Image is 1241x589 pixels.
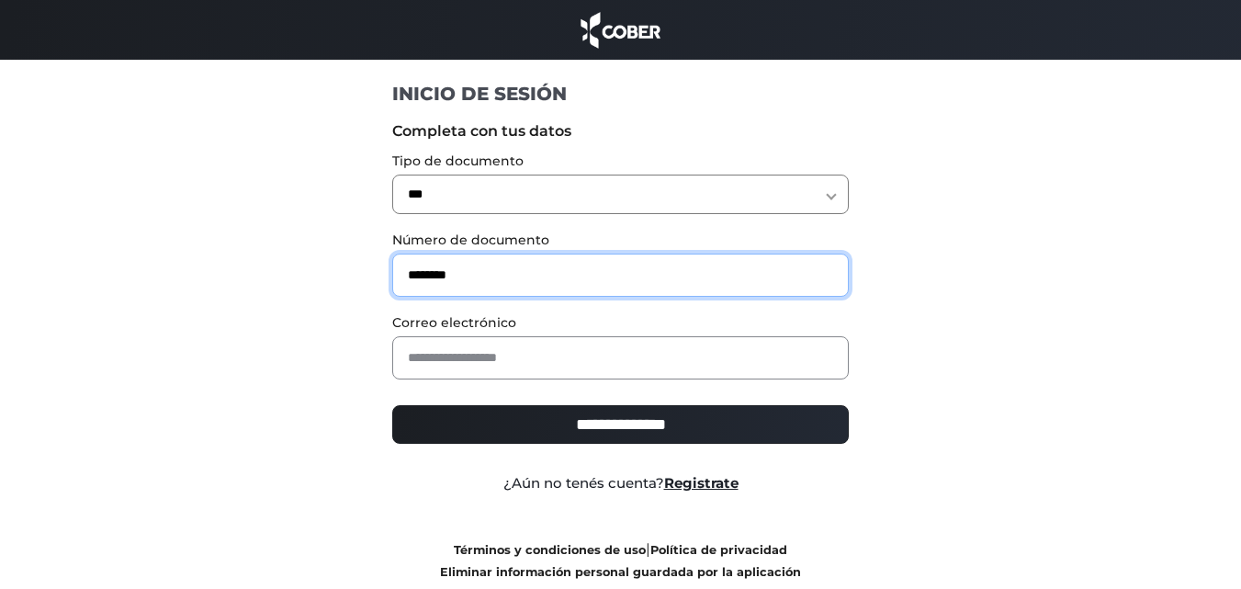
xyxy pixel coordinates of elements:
div: | [378,538,863,583]
a: Eliminar información personal guardada por la aplicación [440,565,801,579]
label: Número de documento [392,231,849,250]
label: Correo electrónico [392,313,849,333]
h1: INICIO DE SESIÓN [392,82,849,106]
a: Política de privacidad [650,543,787,557]
div: ¿Aún no tenés cuenta? [378,473,863,494]
label: Tipo de documento [392,152,849,171]
a: Términos y condiciones de uso [454,543,646,557]
label: Completa con tus datos [392,120,849,142]
img: cober_marca.png [576,9,666,51]
a: Registrate [664,474,739,492]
